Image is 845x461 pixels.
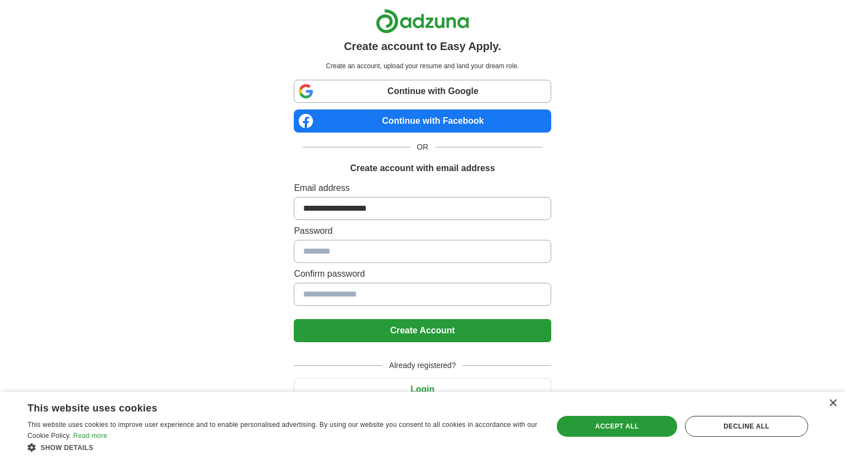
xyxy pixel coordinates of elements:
[28,421,537,440] span: This website uses cookies to improve user experience and to enable personalised advertising. By u...
[73,432,107,440] a: Read more, opens a new window
[557,416,677,437] div: Accept all
[410,141,435,153] span: OR
[828,399,837,408] div: Close
[685,416,808,437] div: Decline all
[294,182,551,195] label: Email address
[294,378,551,401] button: Login
[344,38,501,54] h1: Create account to Easy Apply.
[382,360,462,371] span: Already registered?
[41,444,94,452] span: Show details
[294,267,551,281] label: Confirm password
[294,224,551,238] label: Password
[294,80,551,103] a: Continue with Google
[294,319,551,342] button: Create Account
[28,398,510,415] div: This website uses cookies
[294,385,551,394] a: Login
[296,61,548,71] p: Create an account, upload your resume and land your dream role.
[28,442,537,453] div: Show details
[376,9,469,34] img: Adzuna logo
[350,162,495,175] h1: Create account with email address
[294,109,551,133] a: Continue with Facebook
